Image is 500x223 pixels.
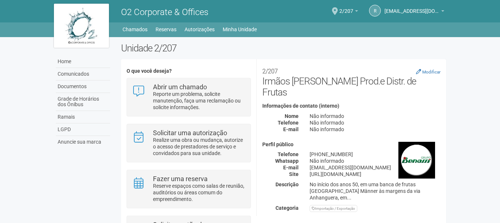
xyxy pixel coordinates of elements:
p: Reserve espaços como salas de reunião, auditórios ou áreas comum do empreendimento. [153,183,245,202]
div: Não informado [304,126,446,133]
a: LGPD [56,123,110,136]
strong: E-mail [283,165,299,170]
a: Ramais [56,111,110,123]
a: Modificar [416,69,441,75]
h4: Informações de contato (interno) [262,103,441,109]
a: Chamados [123,24,147,35]
strong: Nome [285,113,299,119]
strong: Telefone [278,120,299,126]
p: Realize uma obra ou mudança, autorize o acesso de prestadores de serviço e convidados para sua un... [153,137,245,157]
a: Fazer uma reserva Reserve espaços como salas de reunião, auditórios ou áreas comum do empreendime... [132,176,245,202]
strong: Solicitar uma autorização [153,129,227,137]
div: Não informado [304,158,446,164]
a: Documentos [56,80,110,93]
span: 2/207 [339,1,353,14]
div: Não informado [304,113,446,119]
strong: Whatsapp [275,158,299,164]
strong: Abrir um chamado [153,83,207,91]
small: 2/207 [262,68,278,75]
h2: Unidade 2/207 [121,43,446,54]
h2: Irmãos [PERSON_NAME] Prod.e Distr. de Frutas [262,65,441,98]
strong: E-mail [283,126,299,132]
a: r [369,5,381,17]
span: O2 Corporate & Offices [121,7,208,17]
strong: Descrição [275,181,299,187]
div: Não informado [304,119,446,126]
div: [URL][DOMAIN_NAME] [304,171,446,177]
a: Comunicados [56,68,110,80]
a: Reservas [156,24,176,35]
strong: Telefone [278,151,299,157]
h4: Perfil público [262,142,441,147]
div: Importação / Exportação [310,205,357,212]
div: No início dos anos 50, em uma banca de frutas [GEOGRAPHIC_DATA] Männer às margens da via Anhangue... [304,181,446,201]
a: Anuncie sua marca [56,136,110,148]
a: [EMAIL_ADDRESS][DOMAIN_NAME] [384,9,444,15]
h4: O que você deseja? [127,68,251,74]
a: Minha Unidade [223,24,257,35]
p: Reporte um problema, solicite manutenção, faça uma reclamação ou solicite informações. [153,91,245,111]
small: Modificar [422,69,441,75]
img: business.png [398,142,435,179]
strong: Fazer uma reserva [153,175,208,183]
a: Home [56,55,110,68]
a: Solicitar uma autorização Realize uma obra ou mudança, autorize o acesso de prestadores de serviç... [132,130,245,157]
span: recepcao@benassirio.com.br [384,1,439,14]
a: Grade de Horários dos Ônibus [56,93,110,111]
img: logo.jpg [54,4,109,48]
strong: Categoria [275,205,299,211]
a: Abrir um chamado Reporte um problema, solicite manutenção, faça uma reclamação ou solicite inform... [132,84,245,111]
strong: Site [289,171,299,177]
a: Autorizações [185,24,215,35]
div: [PHONE_NUMBER] [304,151,446,158]
a: 2/207 [339,9,358,15]
div: [EMAIL_ADDRESS][DOMAIN_NAME] [304,164,446,171]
